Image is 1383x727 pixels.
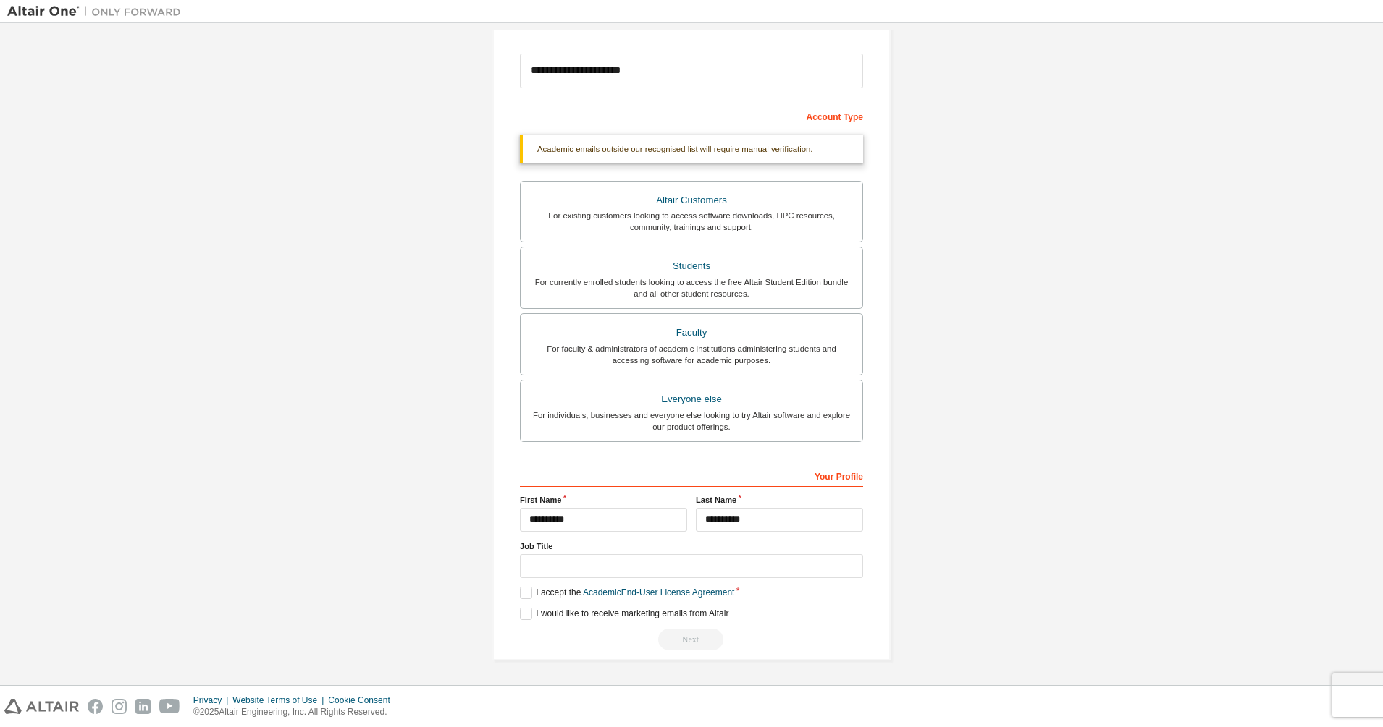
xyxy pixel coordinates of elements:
div: Account Type [520,104,863,127]
div: Everyone else [529,389,854,409]
label: First Name [520,494,687,506]
div: Read and acccept EULA to continue [520,629,863,650]
label: I would like to receive marketing emails from Altair [520,608,728,620]
div: Cookie Consent [328,694,398,706]
div: For existing customers looking to access software downloads, HPC resources, community, trainings ... [529,210,854,233]
div: Academic emails outside our recognised list will require manual verification. [520,135,863,163]
div: For faculty & administrators of academic institutions administering students and accessing softwa... [529,343,854,366]
img: linkedin.svg [135,699,151,714]
div: Website Terms of Use [232,694,328,706]
img: Altair One [7,4,188,19]
label: Job Title [520,540,863,552]
div: Privacy [193,694,232,706]
p: © 2025 Altair Engineering, Inc. All Rights Reserved. [193,706,399,718]
img: altair_logo.svg [4,699,79,714]
img: youtube.svg [159,699,180,714]
div: For currently enrolled students looking to access the free Altair Student Edition bundle and all ... [529,276,854,299]
img: facebook.svg [88,699,103,714]
div: Your Profile [520,464,863,487]
div: Faculty [529,323,854,343]
div: For individuals, businesses and everyone else looking to try Altair software and explore our prod... [529,409,854,433]
div: Altair Customers [529,190,854,211]
a: Academic End-User License Agreement [583,587,734,598]
label: Last Name [696,494,863,506]
img: instagram.svg [112,699,127,714]
label: I accept the [520,587,734,599]
div: Students [529,256,854,276]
